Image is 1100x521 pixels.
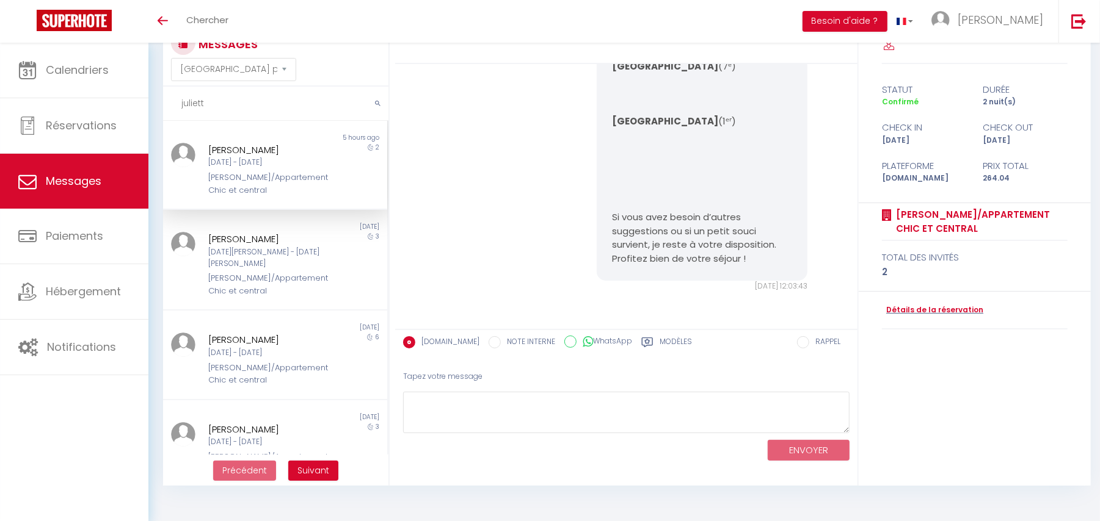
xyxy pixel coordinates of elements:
span: 6 [375,332,379,342]
div: [DATE] [275,323,387,332]
img: ... [171,422,195,447]
div: [PERSON_NAME] [208,332,323,347]
span: 2 [376,143,379,152]
div: [PERSON_NAME]/Appartement Chic et central [208,451,323,476]
span: Confirmé [882,96,919,107]
p: Si vous avez besoin d’autres suggestions ou si un petit souci survient, je reste à votre disposit... [612,210,793,265]
div: [DATE] - [DATE] [208,347,323,359]
div: [PERSON_NAME] [208,422,323,437]
div: statut [874,82,975,97]
div: [DATE] [975,135,1076,146]
div: [DATE] 12:03:43 [597,281,808,292]
div: [PERSON_NAME]/Appartement Chic et central [208,272,323,297]
span: 3 [376,422,379,431]
div: [PERSON_NAME] [208,232,323,246]
p: (1ᵉʳ) [612,115,793,129]
div: [DATE] - [DATE] [208,436,323,448]
div: [DATE] [275,222,387,232]
div: [DOMAIN_NAME] [874,173,975,184]
div: [DATE][PERSON_NAME] - [DATE][PERSON_NAME] [208,246,323,270]
div: [PERSON_NAME]/Appartement Chic et central [208,362,323,387]
div: [DATE] [874,135,975,146]
div: [DATE] - [DATE] [208,157,323,168]
div: Tapez votre message [403,362,850,392]
span: Précédent [222,464,267,476]
div: durée [975,82,1076,97]
h3: MESSAGES [195,31,258,58]
img: ... [171,143,195,167]
div: 5 hours ago [275,133,387,143]
div: 264.04 [975,173,1076,184]
div: 2 [882,265,1068,279]
span: Paiements [46,228,103,243]
img: logout [1071,13,1087,29]
button: ENVOYER [768,440,850,461]
label: RAPPEL [809,336,840,350]
span: Suivant [297,464,329,476]
span: Calendriers [46,62,109,77]
div: Plateforme [874,159,975,173]
span: Messages [46,173,101,189]
img: ... [171,232,195,256]
img: Super Booking [37,10,112,31]
span: Notifications [47,339,116,354]
img: ... [931,11,950,29]
div: check out [975,120,1076,135]
label: Modèles [660,336,692,351]
a: Détails de la réservation [882,304,983,316]
strong: [GEOGRAPHIC_DATA] [612,115,718,128]
span: [PERSON_NAME] [958,12,1043,27]
div: [PERSON_NAME] [208,143,323,157]
button: Previous [213,461,276,481]
span: Réservations [46,118,117,133]
div: 2 nuit(s) [975,96,1076,108]
a: [PERSON_NAME]/Appartement Chic et central [892,207,1068,236]
label: NOTE INTERNE [501,336,555,350]
span: Hébergement [46,284,121,299]
span: 3 [376,232,379,241]
div: check in [874,120,975,135]
strong: [GEOGRAPHIC_DATA] [612,60,718,73]
span: Chercher [186,13,228,26]
label: [DOMAIN_NAME] [415,336,479,350]
div: total des invités [882,250,1068,265]
div: [DATE] [275,412,387,422]
label: WhatsApp [577,336,632,349]
div: [PERSON_NAME]/Appartement Chic et central [208,171,323,196]
input: Rechercher un mot clé [163,87,388,121]
img: ... [171,332,195,357]
button: Besoin d'aide ? [803,11,887,32]
p: (7ᵉ) [612,60,793,74]
div: Prix total [975,159,1076,173]
button: Next [288,461,338,481]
